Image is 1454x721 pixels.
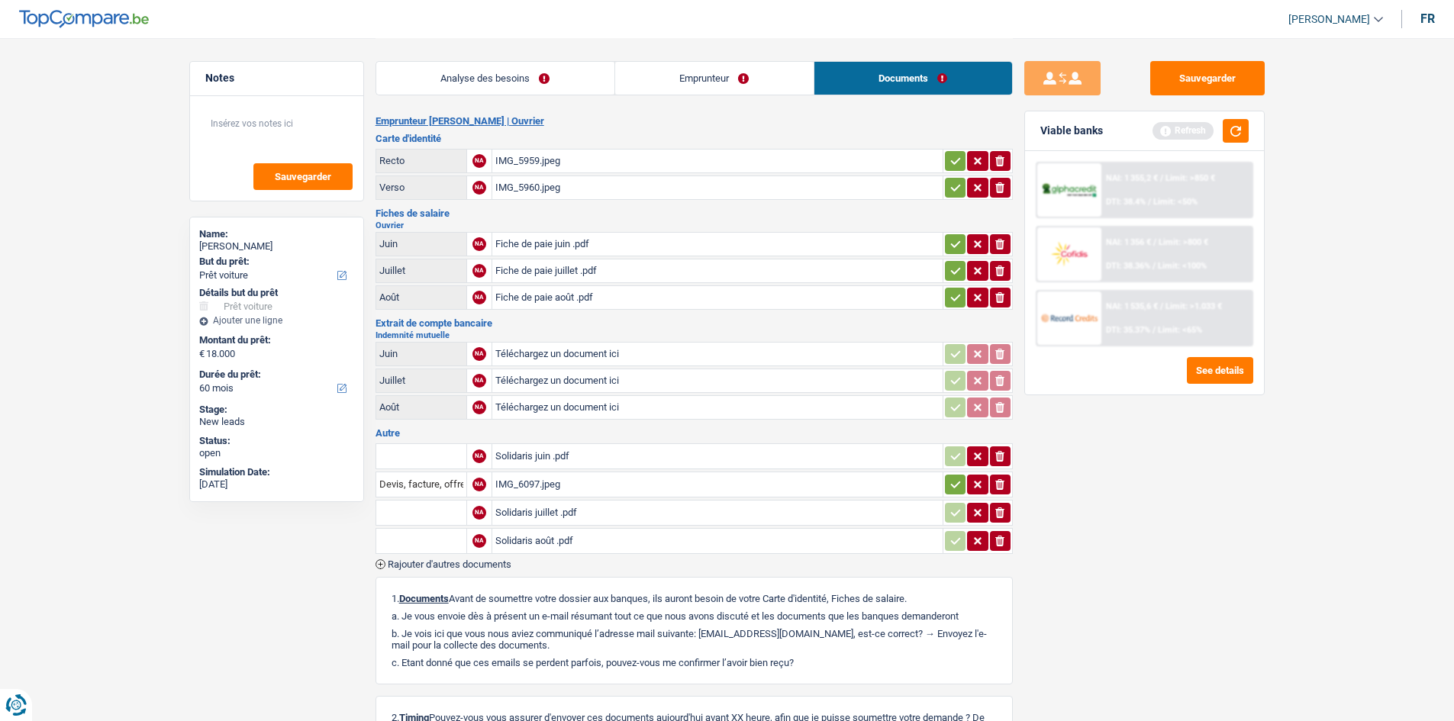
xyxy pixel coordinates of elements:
span: Limit: >1.033 € [1165,301,1222,311]
span: Limit: <50% [1153,197,1198,207]
h2: Ouvrier [376,221,1013,230]
p: 1. Avant de soumettre votre dossier aux banques, ils auront besoin de votre Carte d'identité, Fic... [392,593,997,604]
h5: Notes [205,72,348,85]
button: See details [1187,357,1253,384]
p: c. Etant donné que ces emails se perdent parfois, pouvez-vous me confirmer l’avoir bien reçu? [392,657,997,668]
h3: Autre [376,428,1013,438]
div: IMG_6097.jpeg [495,473,940,496]
div: Simulation Date: [199,466,354,478]
img: Cofidis [1041,240,1098,268]
button: Rajouter d'autres documents [376,559,511,569]
h3: Extrait de compte bancaire [376,318,1013,328]
div: NA [472,264,486,278]
div: IMG_5959.jpeg [495,150,940,172]
div: Août [379,401,463,413]
label: Durée du prêt: [199,369,351,381]
span: Limit: <100% [1158,261,1207,271]
span: NAI: 1 535,6 € [1106,301,1158,311]
span: DTI: 38.4% [1106,197,1146,207]
div: Name: [199,228,354,240]
div: Juillet [379,265,463,276]
span: Limit: >850 € [1165,173,1215,183]
div: NA [472,374,486,388]
a: Documents [814,62,1012,95]
span: / [1153,325,1156,335]
div: NA [472,449,486,463]
span: NAI: 1 356 € [1106,237,1151,247]
img: AlphaCredit [1041,182,1098,199]
div: open [199,447,354,459]
span: / [1160,301,1163,311]
div: Fiche de paie juillet .pdf [495,259,940,282]
h2: Emprunteur [PERSON_NAME] | Ouvrier [376,115,1013,127]
div: Juillet [379,375,463,386]
span: DTI: 38.36% [1106,261,1150,271]
label: Montant du prêt: [199,334,351,346]
label: But du prêt: [199,256,351,268]
div: NA [472,154,486,168]
a: [PERSON_NAME] [1276,7,1383,32]
button: Sauvegarder [1150,61,1265,95]
div: NA [472,237,486,251]
span: / [1148,197,1151,207]
button: Sauvegarder [253,163,353,190]
span: / [1160,173,1163,183]
h2: Indemnité mutuelle [376,331,1013,340]
div: NA [472,181,486,195]
a: Emprunteur [615,62,814,95]
div: fr [1420,11,1435,26]
div: [DATE] [199,478,354,491]
img: Record Credits [1041,304,1098,332]
h3: Carte d'identité [376,134,1013,143]
div: Juin [379,238,463,249]
div: Fiche de paie juin .pdf [495,233,940,256]
p: b. Je vois ici que vous nous aviez communiqué l’adresse mail suivante: [EMAIL_ADDRESS][DOMAIN_NA... [392,628,997,651]
div: Solidaris juin .pdf [495,445,940,468]
div: Juin [379,348,463,359]
h3: Fiches de salaire [376,208,1013,218]
div: Détails but du prêt [199,287,354,299]
span: Rajouter d'autres documents [388,559,511,569]
div: IMG_5960.jpeg [495,176,940,199]
div: Verso [379,182,463,193]
div: Fiche de paie août .pdf [495,286,940,309]
span: [PERSON_NAME] [1288,13,1370,26]
div: Août [379,291,463,303]
div: NA [472,478,486,491]
a: Analyse des besoins [376,62,614,95]
div: Viable banks [1040,124,1103,137]
span: Documents [399,593,449,604]
div: Refresh [1153,122,1214,139]
div: New leads [199,416,354,428]
span: / [1153,261,1156,271]
span: DTI: 35.37% [1106,325,1150,335]
div: NA [472,506,486,520]
span: Limit: >800 € [1159,237,1208,247]
div: NA [472,291,486,304]
div: Solidaris août .pdf [495,529,940,552]
span: NAI: 1 355,2 € [1106,173,1158,183]
span: / [1153,237,1156,247]
div: NA [472,401,486,414]
div: NA [472,534,486,548]
div: Solidaris juillet .pdf [495,501,940,524]
img: TopCompare Logo [19,10,149,28]
span: Limit: <65% [1158,325,1202,335]
span: € [199,348,205,360]
div: Stage: [199,404,354,416]
div: NA [472,347,486,361]
span: Sauvegarder [275,172,331,182]
div: Ajouter une ligne [199,315,354,326]
div: Status: [199,435,354,447]
div: Recto [379,155,463,166]
div: [PERSON_NAME] [199,240,354,253]
p: a. Je vous envoie dès à présent un e-mail résumant tout ce que nous avons discuté et les doc... [392,610,997,622]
